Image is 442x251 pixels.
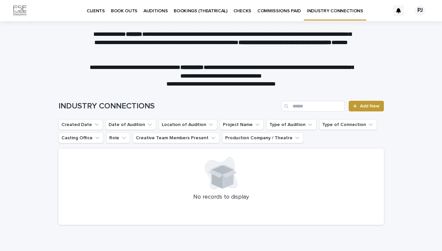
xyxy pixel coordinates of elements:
button: Production Company / Theatre [222,133,304,143]
img: Km9EesSdRbS9ajqhBzyo [13,4,27,17]
button: Creative Team Members Present [133,133,220,143]
h1: INDUSTRY CONNECTIONS [58,101,279,111]
button: Type of Connection [319,119,377,130]
button: Role [106,133,130,143]
button: Project Name [220,119,264,130]
button: Location of Audition [159,119,217,130]
a: Add New [349,101,384,111]
div: PJ [415,5,425,16]
button: Created Date [58,119,103,130]
input: Search [282,101,345,111]
span: Add New [360,104,380,108]
button: Date of Audition [106,119,156,130]
p: No records to display [66,194,376,201]
button: Type of Audition [266,119,316,130]
button: Casting Office [58,133,104,143]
